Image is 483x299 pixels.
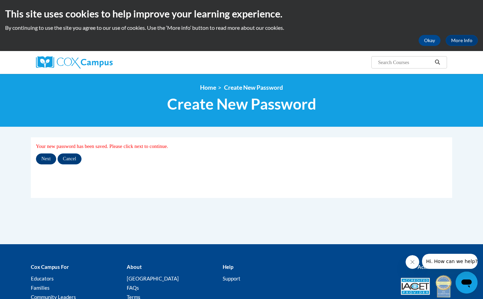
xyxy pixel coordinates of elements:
[456,272,478,294] iframe: Button to launch messaging window
[432,58,443,66] button: Search
[127,264,142,270] b: About
[223,264,233,270] b: Help
[36,144,168,149] span: Your new password has been saved. Please click next to continue.
[36,56,166,68] a: Cox Campus
[5,24,478,32] p: By continuing to use the site you agree to our use of cookies. Use the ‘More info’ button to read...
[419,35,441,46] button: Okay
[31,264,69,270] b: Cox Campus For
[401,278,430,295] img: Accredited IACET® Provider
[5,7,478,21] h2: This site uses cookies to help improve your learning experience.
[31,285,50,291] a: Families
[31,275,54,282] a: Educators
[446,35,478,46] a: More Info
[58,153,82,164] input: Cancel
[223,275,240,282] a: Support
[422,254,478,269] iframe: Message from company
[435,274,452,298] img: IDA® Accredited
[406,255,419,269] iframe: Close message
[127,285,139,291] a: FAQs
[167,95,316,113] span: Create New Password
[127,275,179,282] a: [GEOGRAPHIC_DATA]
[200,84,216,91] a: Home
[377,58,432,66] input: Search Courses
[36,56,113,68] img: Cox Campus
[36,153,56,164] input: Next
[224,84,283,91] span: Create New Password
